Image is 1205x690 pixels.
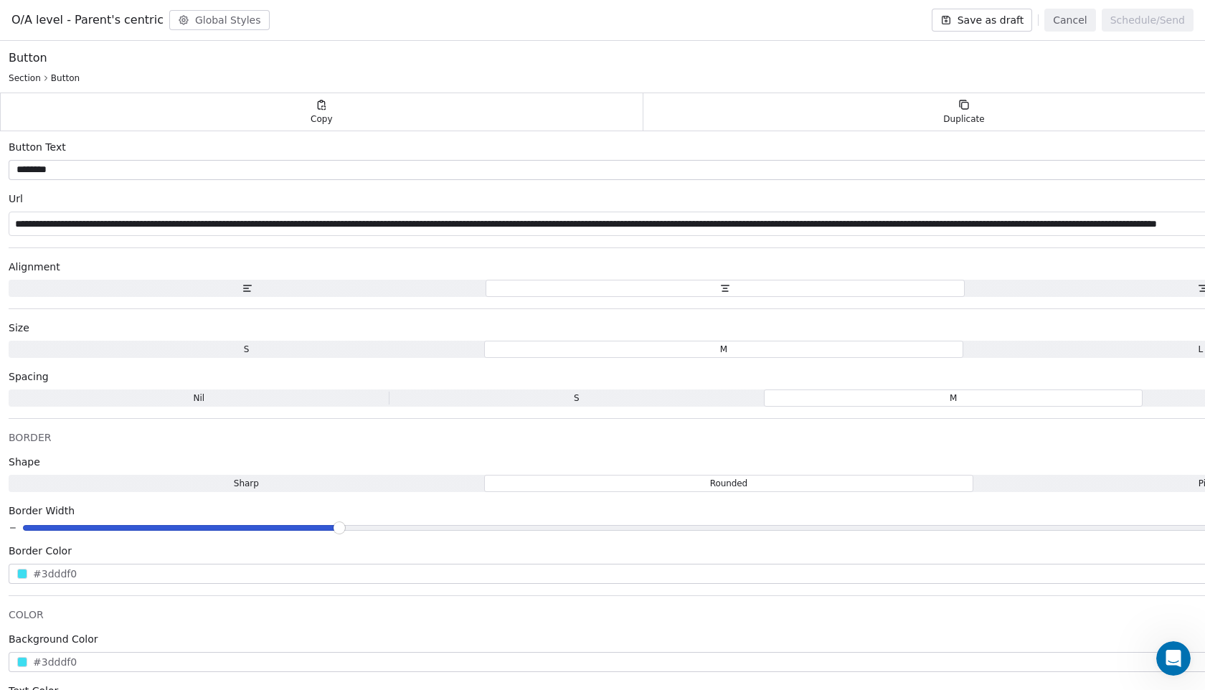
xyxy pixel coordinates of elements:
div: Please allow me sometime, we are checking this and get back shortly. [23,183,224,211]
button: Cancel [1044,9,1095,32]
div: Rafay says… [11,104,275,175]
span: #3dddf0 [33,655,77,670]
span: Copy [311,113,333,125]
img: Profile image for Fin [41,8,64,31]
span: Url [9,192,23,206]
div: Also, for SMTP, try with both options - checking the TLS and also leaving it unchecked. Let us kn... [23,330,224,386]
div: i have tried using 465 port in smtp configuration too but it still gives the same error [63,113,264,155]
div: Close [252,6,278,32]
div: okay i'll try that and then I'll inform you [54,406,275,438]
div: Harinder says… [11,174,275,231]
span: Alignment [9,260,60,274]
button: Schedule/Send [1102,9,1194,32]
span: Background Color [9,632,98,646]
span: Size [9,321,29,335]
button: Emoji picker [22,470,34,481]
iframe: Intercom live chat [1156,641,1191,676]
span: Nil [193,392,204,405]
span: Border Color [9,544,72,558]
span: #3dddf0 [33,567,77,582]
button: Gif picker [45,470,57,481]
div: okay i'll try that and then I'll inform you [65,415,264,429]
div: Rafay says… [11,406,275,449]
span: Button Text [9,140,66,154]
div: [DATE] [11,231,275,250]
span: Sharp [234,477,259,490]
div: Harinder says… [11,250,275,406]
button: Start recording [91,470,103,481]
button: Upload attachment [68,470,80,481]
button: Home [225,6,252,33]
div: Thank you for your patience, Rafay!Generally, for the 993 port for IMAP, TLS settings are turned ... [11,250,235,394]
div: i have tried using 465 port in smtp configuration too but it still gives the same error [52,104,275,164]
span: L [1199,343,1204,356]
span: Button [51,72,80,84]
span: Duplicate [943,113,984,125]
span: Button [9,49,47,67]
textarea: Message… [12,440,275,464]
div: Thank you for your patience, Rafay! [23,259,224,273]
div: Please allow me sometime, we are checking this and get back shortly. [11,174,235,219]
button: go back [9,6,37,33]
span: Section [9,72,41,84]
span: S [574,392,580,405]
button: Send a message… [246,464,269,487]
h1: Fin [70,14,87,24]
div: Generally, for the 993 port for IMAP, TLS settings are turned on. Can you check that box and try ... [23,280,224,323]
span: Shape [9,455,40,469]
button: Save as draft [932,9,1033,32]
span: Border Width [9,504,75,518]
button: Global Styles [169,10,270,30]
span: Spacing [9,369,49,384]
span: S [244,343,250,356]
span: O/A level - Parent's centric [11,11,164,29]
